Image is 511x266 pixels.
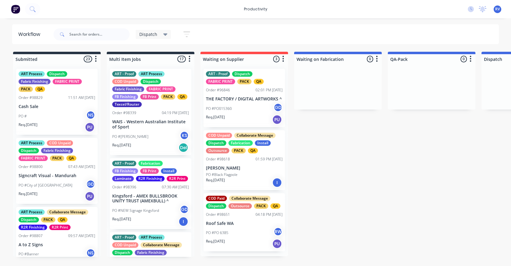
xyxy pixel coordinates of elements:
div: GD [86,180,95,189]
div: QA [254,79,264,84]
div: FB Print [140,94,159,100]
div: ART - ProofDispatchFABRIC PRINTPACKQAOrder #9684602:01 PM [DATE]THE FACTORY / DIGITAL ARTWORKS ^P... [203,69,285,127]
div: I [272,178,282,187]
div: ART - ProofART ProcessCOD UnpaidDispatchFabric FinishingFABRIC PRINTFB FinishingFB PrintPACKQATex... [110,69,191,155]
div: Fabric Finishing [112,86,144,92]
div: ART ProcessCOD UnpaidDispatchFabric FinishingFABRIC PRINTPACKQAOrder #9880007:43 AM [DATE]Signcra... [16,138,98,204]
span: Dispatch [139,31,157,37]
div: R2R Print [167,176,188,181]
div: COD Unpaid [112,242,138,248]
div: Fabric Finishing [19,79,50,84]
div: Order #98829 [19,95,43,100]
div: R2R Finishing [136,176,165,181]
div: Fabrication [228,140,253,146]
p: PO #City of [GEOGRAPHIC_DATA] [19,183,72,188]
div: FABRIC PRINT [53,79,82,84]
div: Collaborate Message [47,209,88,215]
div: Collaborate Message [229,196,270,201]
div: COD Paid [206,196,227,201]
p: PO #Banner [19,251,39,257]
div: NS [86,248,95,257]
div: ART Process [138,235,165,240]
p: Req. [DATE] [112,142,131,148]
div: Fabrication [138,161,163,166]
div: COD PaidCollaborate MessageDispatchOutsourcePACKQAOrder #9865104:18 PM [DATE]Roof Safe WAPO #PO 6... [203,193,285,252]
div: PACK [237,79,252,84]
div: 04:19 PM [DATE] [162,110,189,116]
div: QA [35,86,45,92]
div: Order #98618 [206,156,230,162]
div: Order #98807 [19,233,43,239]
div: Dispatch [47,71,67,77]
div: Fabric Finishing [41,148,73,153]
div: COD Unpaid [47,140,73,146]
div: ART - Proof [112,235,136,240]
div: 04:18 PM [DATE] [255,212,283,217]
div: R2R Finishing [19,225,47,230]
p: PO #PO015360 [206,106,232,111]
div: Order #98651 [206,212,230,217]
div: R2R Print [49,225,71,230]
div: QA [177,94,187,100]
p: Req. [DATE] [206,177,225,183]
p: PO # [19,114,27,119]
p: Req. [DATE] [206,239,225,244]
p: Req. [DATE] [112,216,131,222]
div: QA [270,203,280,209]
div: Dispatch [141,79,161,84]
div: COD UnpaidCollaborate MessageDispatchFabricationInstallOutsourcePACKQAOrder #9861801:59 PM [DATE]... [203,130,285,190]
div: GD [273,103,283,112]
div: productivity [241,5,270,14]
div: Outsource [228,203,252,209]
div: Install [161,168,177,174]
div: Install [255,140,271,146]
p: Cash Sale [19,104,95,109]
input: Search for orders... [69,28,130,40]
div: Dispatch [19,217,39,222]
div: ART - ProofFabricationFB FinishingFB PrintInstallLaminateR2R FinishingR2R PrintOrder #9839607:30 ... [110,158,191,229]
div: PU [85,191,95,201]
div: 02:01 PM [DATE] [255,87,283,93]
div: ART ProcessDispatchFabric FinishingFABRIC PRINTPACKQAOrder #9882911:51 AM [DATE]Cash SalePO #NSRe... [16,69,98,135]
div: PU [272,239,282,249]
div: COD Unpaid [112,79,138,84]
div: Order #98396 [112,184,136,190]
div: PU [272,115,282,124]
p: Req. [DATE] [206,114,225,120]
div: FABRIC PRINT [146,86,176,92]
div: Order #98339 [112,110,136,116]
div: COD Unpaid [206,133,232,138]
p: PO #NEW Signage Kingsford [112,208,159,213]
div: PU [85,122,95,132]
div: Collaborate Message [141,242,182,248]
div: Dispatch [206,140,226,146]
span: RV [495,6,500,12]
div: 11:51 AM [DATE] [68,95,95,100]
div: PACK [50,156,64,161]
div: Workflow [18,31,43,38]
p: WAIS - Western Australian Institute of Sport [112,119,189,130]
p: THE FACTORY / DIGITAL ARTWORKS ^ [206,96,283,102]
div: FB Finishing [112,94,138,100]
div: 07:30 AM [DATE] [162,184,189,190]
p: Req. [DATE] [19,122,37,128]
div: Order #98800 [19,164,43,170]
div: ART Process [19,209,45,215]
div: 07:43 AM [DATE] [68,164,95,170]
div: Dispatch [206,203,226,209]
div: I [179,217,188,226]
div: FB Print [140,168,159,174]
div: QA [66,156,76,161]
div: ART - Proof [206,71,230,77]
div: RW [273,227,283,236]
div: Order #96846 [206,87,230,93]
div: ART - Proof [112,161,136,166]
div: FABRIC PRINT [19,156,48,161]
div: 01:59 PM [DATE] [255,156,283,162]
p: PO #[PERSON_NAME] [112,134,148,139]
div: PACK [161,94,175,100]
p: A to Z Signs [19,242,95,247]
div: FABRIC PRINT [206,79,235,84]
div: PACK [231,148,246,153]
div: QA [57,217,68,222]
